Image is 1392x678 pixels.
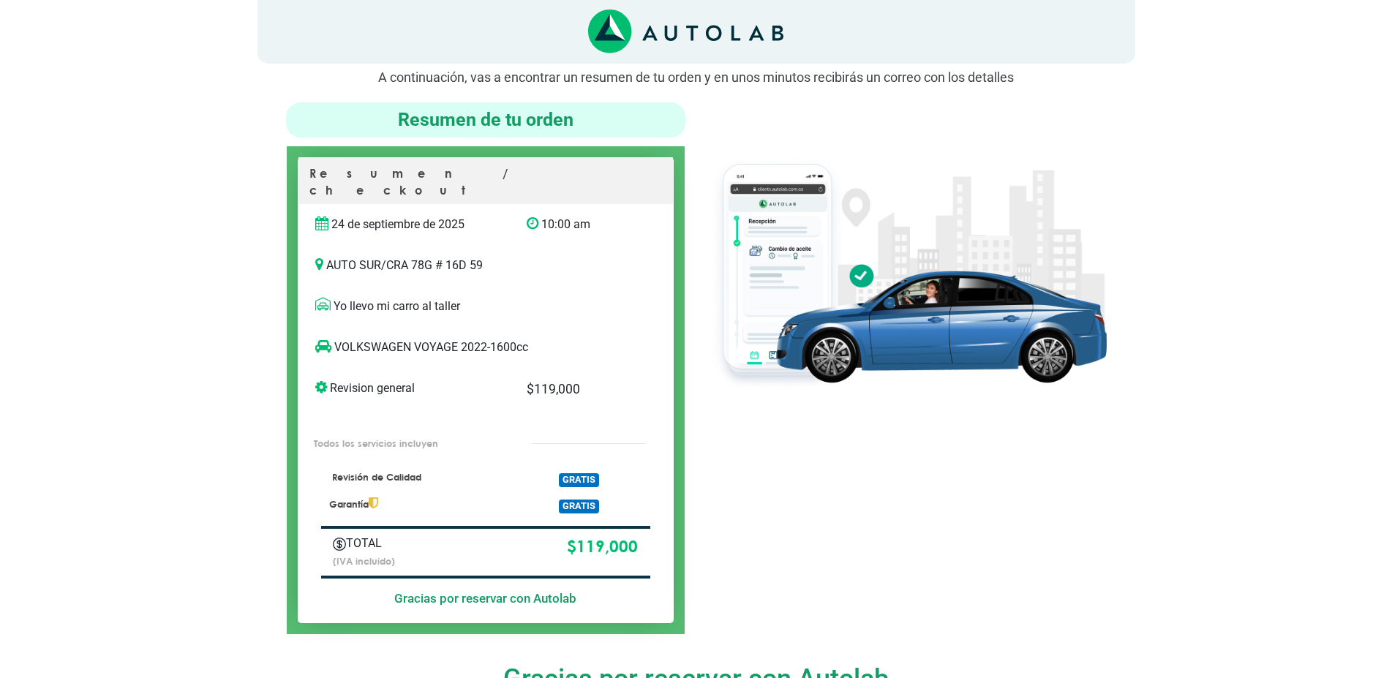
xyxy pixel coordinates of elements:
a: Link al sitio de autolab [588,24,783,38]
p: $ 119,000 [527,380,625,399]
p: Revision general [315,380,505,397]
h5: Gracias por reservar con Autolab [321,591,650,606]
p: AUTO SUR / CRA 78G # 16D 59 [315,257,656,274]
p: Resumen / checkout [309,165,662,204]
span: GRATIS [559,473,599,487]
p: TOTAL [333,535,448,552]
span: GRATIS [559,500,599,513]
p: Todos los servicios incluyen [314,437,501,451]
img: Autobooking-Iconos-23.png [333,538,346,551]
p: $ 119,000 [469,535,638,560]
p: 10:00 am [527,216,625,233]
p: 24 de septiembre de 2025 [315,216,505,233]
p: VOLKSWAGEN VOYAGE 2022-1600cc [315,339,626,356]
h4: Resumen de tu orden [292,108,680,132]
small: (IVA incluido) [333,555,395,567]
p: Revisión de Calidad [329,471,505,484]
p: A continuación, vas a encontrar un resumen de tu orden y en unos minutos recibirás un correo con ... [257,69,1135,85]
p: Garantía [329,497,505,511]
p: Yo llevo mi carro al taller [315,298,656,315]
